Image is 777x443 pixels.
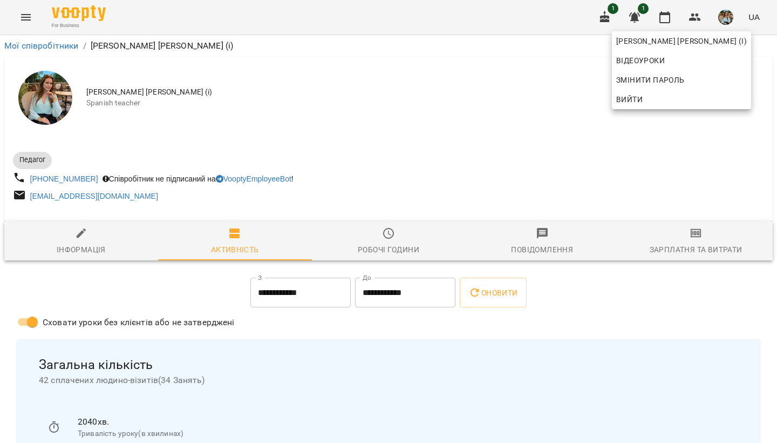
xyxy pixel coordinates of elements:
[612,51,669,70] a: Відеоуроки
[612,70,751,90] a: Змінити пароль
[616,73,747,86] span: Змінити пароль
[612,90,751,109] button: Вийти
[612,31,751,51] a: [PERSON_NAME] [PERSON_NAME] (і)
[616,35,747,48] span: [PERSON_NAME] [PERSON_NAME] (і)
[616,54,665,67] span: Відеоуроки
[616,93,643,106] span: Вийти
